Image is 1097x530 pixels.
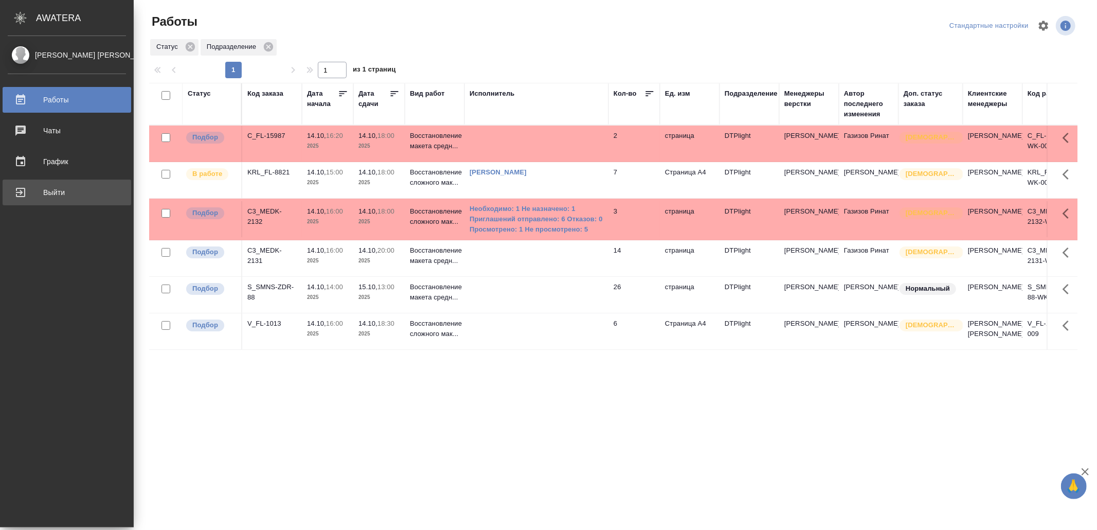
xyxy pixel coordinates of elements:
p: [DEMOGRAPHIC_DATA] [906,169,957,179]
div: V_FL-1013 [247,319,297,329]
div: Чаты [8,123,126,138]
div: Автор последнего изменения [844,89,893,119]
div: S_SMNS-ZDR-88 [247,282,297,303]
td: Газизов Ринат [839,240,898,276]
p: 2025 [358,141,400,151]
td: 6 [608,313,660,349]
p: 2025 [307,141,348,151]
div: AWATERA [36,8,134,28]
div: Кол-во [614,89,637,99]
p: 2025 [307,329,348,339]
p: 16:00 [326,207,343,215]
div: Статус [188,89,211,99]
p: 2025 [358,292,400,303]
a: [PERSON_NAME] [470,168,527,176]
div: Ед. изм [665,89,690,99]
div: Доп. статус заказа [904,89,958,109]
div: Код заказа [247,89,283,99]
p: 16:00 [326,246,343,254]
td: DTPlight [720,277,779,313]
td: страница [660,277,720,313]
a: Чаты [3,118,131,144]
td: Страница А4 [660,162,720,198]
div: C3_MEDK-2132 [247,206,297,227]
div: Статус [150,39,199,56]
p: [PERSON_NAME] [784,131,834,141]
a: Работы [3,87,131,113]
span: Настроить таблицу [1031,13,1056,38]
td: страница [660,126,720,162]
td: страница [660,240,720,276]
td: страница [660,201,720,237]
td: KRL_FL-8821-WK-006 [1022,162,1082,198]
p: 14.10, [358,246,377,254]
p: Восстановление макета средн... [410,131,459,151]
p: 2025 [307,256,348,266]
td: 7 [608,162,660,198]
p: В работе [192,169,222,179]
button: Здесь прячутся важные кнопки [1056,277,1081,302]
td: [PERSON_NAME] [839,313,898,349]
p: 14.10, [307,132,326,139]
div: Подразделение [201,39,277,56]
p: 14.10, [358,320,377,327]
td: [PERSON_NAME] [963,201,1022,237]
p: Подбор [192,320,218,330]
p: Восстановление макета средн... [410,245,459,266]
p: 2025 [358,217,400,227]
p: Статус [156,42,182,52]
div: Дата начала [307,89,338,109]
div: График [8,154,126,169]
div: Менеджеры верстки [784,89,834,109]
td: V_FL-1013-WK-009 [1022,313,1082,349]
a: Выйти [3,180,131,205]
p: 2025 [358,256,400,266]
p: [PERSON_NAME] [784,282,834,292]
p: Нормальный [906,284,950,294]
p: Подбор [192,247,218,257]
button: Здесь прячутся важные кнопки [1056,126,1081,150]
div: Можно подбирать исполнителей [185,282,236,296]
div: C_FL-15987 [247,131,297,141]
p: 16:20 [326,132,343,139]
p: 14.10, [307,283,326,291]
span: Посмотреть информацию [1056,16,1077,36]
p: Подбор [192,208,218,218]
p: Подбор [192,132,218,143]
p: [PERSON_NAME] [784,245,834,256]
p: Восстановление макета средн... [410,282,459,303]
div: Можно подбирать исполнителей [185,131,236,145]
div: Работы [8,92,126,108]
span: Работы [149,13,197,30]
td: DTPlight [720,126,779,162]
button: Здесь прячутся важные кнопки [1056,162,1081,187]
p: 2025 [307,292,348,303]
p: [DEMOGRAPHIC_DATA] [906,132,957,143]
p: Восстановление сложного мак... [410,319,459,339]
p: 2025 [307,217,348,227]
span: из 1 страниц [353,63,396,78]
button: Здесь прячутся важные кнопки [1056,240,1081,265]
p: 14.10, [358,207,377,215]
td: 26 [608,277,660,313]
p: 2025 [358,178,400,188]
td: DTPlight [720,201,779,237]
p: [DEMOGRAPHIC_DATA] [906,208,957,218]
p: 15.10, [358,283,377,291]
td: C_FL-15987-WK-007 [1022,126,1082,162]
p: 14.10, [358,132,377,139]
td: 2 [608,126,660,162]
td: Газизов Ринат [839,201,898,237]
p: [PERSON_NAME] [784,167,834,178]
td: C3_MEDK-2132-WK-015 [1022,201,1082,237]
div: KRL_FL-8821 [247,167,297,178]
p: [PERSON_NAME] [784,319,834,329]
p: Подбор [192,284,218,294]
p: Подразделение [207,42,260,52]
div: Код работы [1028,89,1067,99]
div: split button [947,18,1031,34]
p: 18:30 [377,320,394,327]
td: S_SMNS-ZDR-88-WK-015 [1022,277,1082,313]
td: [PERSON_NAME] [839,277,898,313]
div: Подразделение [725,89,778,99]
